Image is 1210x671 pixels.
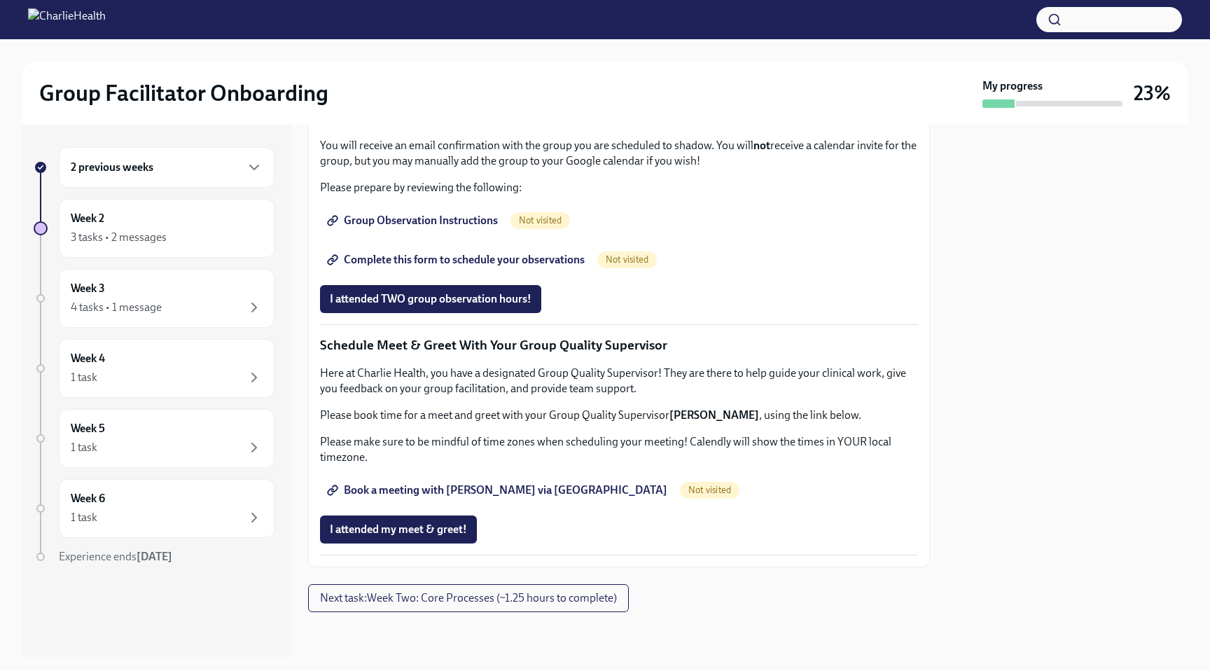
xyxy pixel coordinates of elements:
h6: Week 2 [71,211,104,226]
p: Please book time for a meet and greet with your Group Quality Supervisor , using the link below. [320,408,918,423]
span: I attended TWO group observation hours! [330,292,531,306]
span: Next task : Week Two: Core Processes (~1.25 hours to complete) [320,591,617,605]
span: I attended my meet & greet! [330,523,467,537]
h3: 23% [1134,81,1171,106]
strong: [DATE] [137,550,172,563]
div: 2 previous weeks [59,147,274,188]
h6: 2 previous weeks [71,160,153,175]
h6: Week 3 [71,281,105,296]
span: Not visited [680,485,739,495]
div: 4 tasks • 1 message [71,300,162,315]
span: Group Observation Instructions [330,214,498,228]
a: Week 51 task [34,409,274,468]
img: CharlieHealth [28,8,106,31]
strong: not [753,139,770,152]
strong: [PERSON_NAME] [669,408,759,422]
div: 1 task [71,370,97,385]
p: Here at Charlie Health, you have a designated Group Quality Supervisor! They are there to help gu... [320,366,918,396]
div: 1 task [71,510,97,525]
span: Book a meeting with [PERSON_NAME] via [GEOGRAPHIC_DATA] [330,483,667,497]
h6: Week 5 [71,421,105,436]
div: 1 task [71,440,97,455]
p: Please prepare by reviewing the following: [320,180,918,195]
a: Book a meeting with [PERSON_NAME] via [GEOGRAPHIC_DATA] [320,476,677,504]
h2: Group Facilitator Onboarding [39,79,328,107]
a: Week 41 task [34,339,274,398]
a: Group Observation Instructions [320,207,508,235]
a: Week 34 tasks • 1 message [34,269,274,328]
h6: Week 4 [71,351,105,366]
span: Not visited [510,215,570,226]
p: You will receive an email confirmation with the group you are scheduled to shadow. You will recei... [320,138,918,169]
p: Please make sure to be mindful of time zones when scheduling your meeting! Calendly will show the... [320,434,918,465]
strong: Please submit the form 2 times to sign up for 2 seperate groups. You will shadow one process grou... [320,97,915,125]
strong: My progress [982,78,1043,94]
button: I attended my meet & greet! [320,516,477,544]
span: Not visited [597,254,657,265]
h6: Week 6 [71,491,105,506]
p: Schedule Meet & Greet With Your Group Quality Supervisor [320,336,918,354]
span: Complete this form to schedule your observations [330,253,585,267]
a: Week 23 tasks • 2 messages [34,199,274,258]
button: I attended TWO group observation hours! [320,285,541,313]
a: Week 61 task [34,479,274,538]
div: 3 tasks • 2 messages [71,230,167,245]
span: Experience ends [59,550,172,563]
button: Next task:Week Two: Core Processes (~1.25 hours to complete) [308,584,629,612]
a: Complete this form to schedule your observations [320,246,594,274]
